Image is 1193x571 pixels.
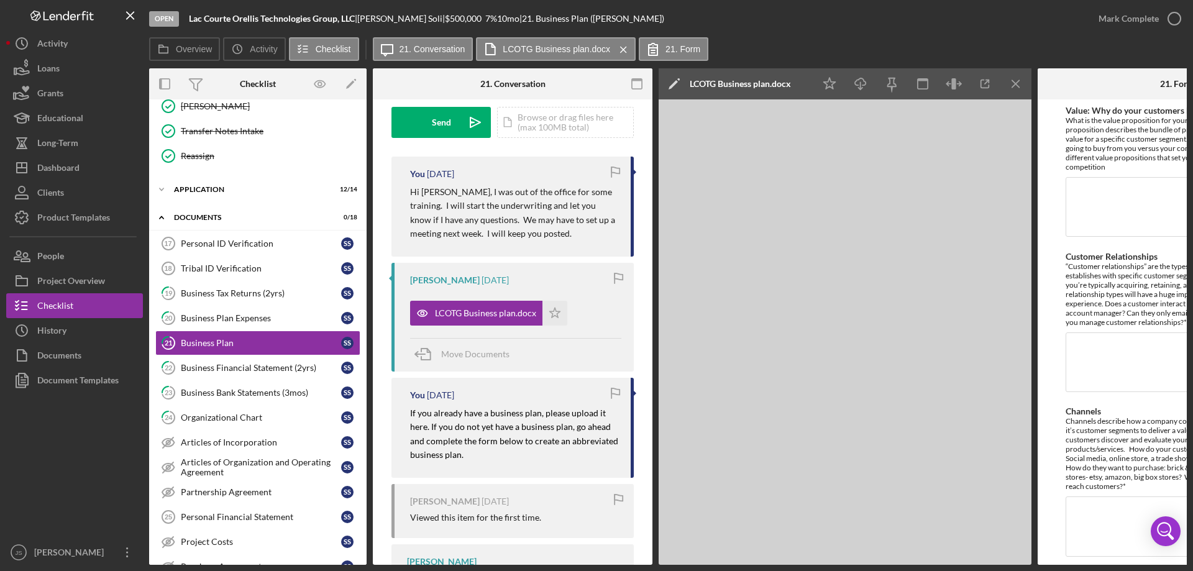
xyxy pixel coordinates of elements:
label: 21. Conversation [400,44,465,54]
a: Reassign [155,144,360,168]
div: [PERSON_NAME] [181,101,360,111]
span: $500,000 [445,13,482,24]
div: S S [341,536,354,548]
button: Activity [223,37,285,61]
button: Product Templates [6,205,143,230]
div: S S [341,237,354,250]
div: [PERSON_NAME] [410,275,480,285]
a: Checklist [6,293,143,318]
span: Move Documents [441,349,510,359]
a: Transfer Notes Intake [155,119,360,144]
button: Checklist [289,37,359,61]
div: [PERSON_NAME] [410,496,480,506]
a: 23Business Bank Statements (3mos)SS [155,380,360,405]
div: You [410,169,425,179]
button: Send [391,107,491,138]
button: Long-Term [6,130,143,155]
div: S S [341,461,354,473]
div: Personal ID Verification [181,239,341,249]
div: 12 / 14 [335,186,357,193]
a: Project CostsSS [155,529,360,554]
div: Mark Complete [1099,6,1159,31]
div: Educational [37,106,83,134]
button: Documents [6,343,143,368]
div: Checklist [37,293,73,321]
div: Articles of Incorporation [181,437,341,447]
button: 21. Conversation [373,37,473,61]
div: Product Templates [37,205,110,233]
mark: If you already have a business plan, please upload it here. If you do not yet have a business pla... [410,408,620,460]
div: S S [341,362,354,374]
div: Long-Term [37,130,78,158]
div: Open Intercom Messenger [1151,516,1181,546]
time: 2025-06-27 15:59 [482,496,509,506]
label: Overview [176,44,212,54]
div: Articles of Organization and Operating Agreement [181,457,341,477]
div: People [37,244,64,272]
button: LCOTG Business plan.docx [476,37,636,61]
div: 21. Conversation [480,79,546,89]
text: JS [15,549,22,556]
time: 2025-08-14 15:56 [427,169,454,179]
button: Loans [6,56,143,81]
div: S S [341,386,354,399]
a: Partnership AgreementSS [155,480,360,505]
button: Activity [6,31,143,56]
div: S S [341,411,354,424]
label: Activity [250,44,277,54]
div: History [37,318,66,346]
tspan: 21 [165,339,172,347]
div: Open [149,11,179,27]
div: Clients [37,180,64,208]
div: [PERSON_NAME] [31,540,112,568]
div: Reassign [181,151,360,161]
a: 17Personal ID VerificationSS [155,231,360,256]
div: Loans [37,56,60,84]
button: Document Templates [6,368,143,393]
div: 10 mo [497,14,519,24]
button: 21. Form [639,37,708,61]
button: Move Documents [410,339,522,370]
div: Send [432,107,451,138]
div: Application [174,186,326,193]
button: Dashboard [6,155,143,180]
tspan: 20 [165,314,173,322]
div: | 21. Business Plan ([PERSON_NAME]) [519,14,664,24]
a: Educational [6,106,143,130]
tspan: 18 [164,265,171,272]
a: Grants [6,81,143,106]
div: Business Financial Statement (2yrs) [181,363,341,373]
a: People [6,244,143,268]
button: Overview [149,37,220,61]
div: S S [341,312,354,324]
div: Documents [37,343,81,371]
button: History [6,318,143,343]
div: 7 % [485,14,497,24]
div: [PERSON_NAME] [407,557,477,567]
div: S S [341,486,354,498]
tspan: 25 [165,513,172,521]
button: LCOTG Business plan.docx [410,301,567,326]
tspan: 23 [165,388,172,396]
div: S S [341,337,354,349]
tspan: 24 [165,413,173,421]
a: 21Business PlanSS [155,331,360,355]
div: S S [341,436,354,449]
div: Organizational Chart [181,413,341,423]
div: Project Costs [181,537,341,547]
button: Clients [6,180,143,205]
div: LCOTG Business plan.docx [690,79,791,89]
div: LCOTG Business plan.docx [435,308,536,318]
div: Grants [37,81,63,109]
div: Business Plan [181,338,341,348]
div: Business Bank Statements (3mos) [181,388,341,398]
div: Tribal ID Verification [181,263,341,273]
div: Activity [37,31,68,59]
a: 22Business Financial Statement (2yrs)SS [155,355,360,380]
div: S S [341,262,354,275]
